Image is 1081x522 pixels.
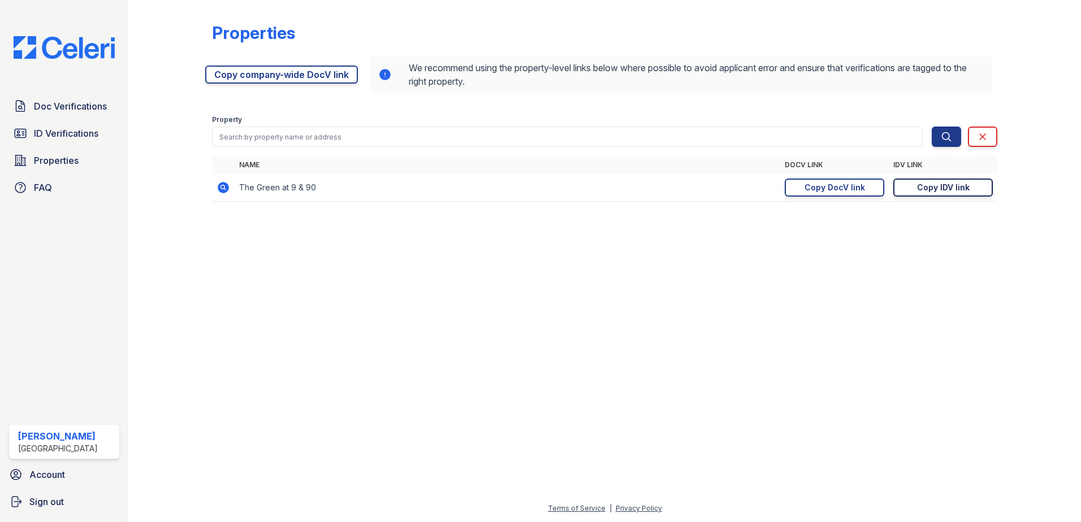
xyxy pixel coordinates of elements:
th: Name [235,156,780,174]
span: FAQ [34,181,52,194]
span: Account [29,468,65,481]
label: Property [212,115,242,124]
input: Search by property name or address [212,127,923,147]
div: [PERSON_NAME] [18,429,98,443]
a: Doc Verifications [9,95,119,118]
span: ID Verifications [34,127,98,140]
th: IDV Link [889,156,997,174]
td: The Green at 9 & 90 [235,174,780,202]
a: Terms of Service [548,504,606,512]
a: Copy IDV link [893,179,993,197]
a: FAQ [9,176,119,199]
div: [GEOGRAPHIC_DATA] [18,443,98,454]
a: Sign out [5,490,124,513]
th: DocV Link [780,156,889,174]
div: We recommend using the property-level links below where possible to avoid applicant error and ens... [369,56,993,93]
div: Copy DocV link [805,182,865,193]
span: Properties [34,154,79,167]
span: Doc Verifications [34,99,107,113]
div: Properties [212,23,295,43]
a: Privacy Policy [616,504,662,512]
a: Copy DocV link [785,179,884,197]
a: Copy company-wide DocV link [205,66,358,84]
span: Sign out [29,495,64,508]
a: ID Verifications [9,122,119,145]
a: Properties [9,149,119,172]
div: Copy IDV link [917,182,970,193]
a: Account [5,463,124,486]
div: | [609,504,612,512]
img: CE_Logo_Blue-a8612792a0a2168367f1c8372b55b34899dd931a85d93a1a3d3e32e68fde9ad4.png [5,36,124,59]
